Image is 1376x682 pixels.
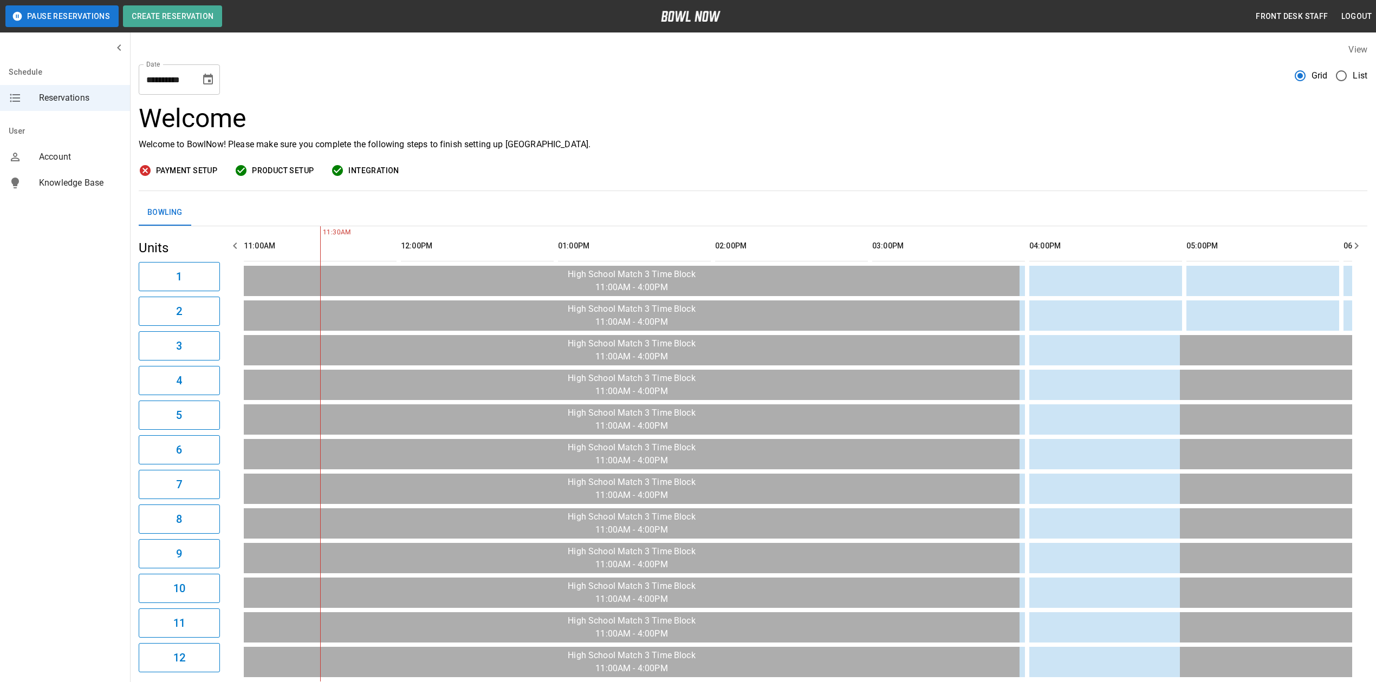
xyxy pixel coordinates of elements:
[139,200,191,226] button: Bowling
[348,164,399,178] span: Integration
[139,608,220,638] button: 11
[139,366,220,395] button: 4
[176,476,182,493] h6: 7
[39,91,121,104] span: Reservations
[401,231,554,261] th: 12:00PM
[173,580,185,597] h6: 10
[139,297,220,326] button: 2
[173,649,185,666] h6: 12
[176,406,182,424] h6: 5
[1312,69,1328,82] span: Grid
[176,337,182,355] h6: 3
[320,227,323,238] span: 11:30AM
[139,643,220,672] button: 12
[139,435,220,464] button: 6
[176,441,182,458] h6: 6
[176,510,182,528] h6: 8
[123,5,222,27] button: Create Reservation
[5,5,119,27] button: Pause Reservations
[252,164,314,178] span: Product Setup
[244,231,397,261] th: 11:00AM
[1348,44,1367,55] label: View
[39,150,121,163] span: Account
[176,545,182,562] h6: 9
[715,231,868,261] th: 02:00PM
[139,200,1367,226] div: inventory tabs
[173,614,185,632] h6: 11
[1337,6,1376,27] button: Logout
[39,176,121,189] span: Knowledge Base
[139,331,220,360] button: 3
[156,164,217,178] span: Payment Setup
[661,11,721,22] img: logo
[1251,6,1332,27] button: Front Desk Staff
[176,303,182,320] h6: 2
[176,372,182,389] h6: 4
[139,574,220,603] button: 10
[872,231,1025,261] th: 03:00PM
[176,268,182,285] h6: 1
[139,539,220,568] button: 9
[139,470,220,499] button: 7
[558,231,711,261] th: 01:00PM
[139,103,1367,134] h3: Welcome
[139,239,220,257] h5: Units
[197,69,219,90] button: Choose date, selected date is Nov 8, 2025
[139,138,1367,151] p: Welcome to BowlNow! Please make sure you complete the following steps to finish setting up [GEOGR...
[1353,69,1367,82] span: List
[139,504,220,534] button: 8
[139,262,220,291] button: 1
[139,401,220,430] button: 5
